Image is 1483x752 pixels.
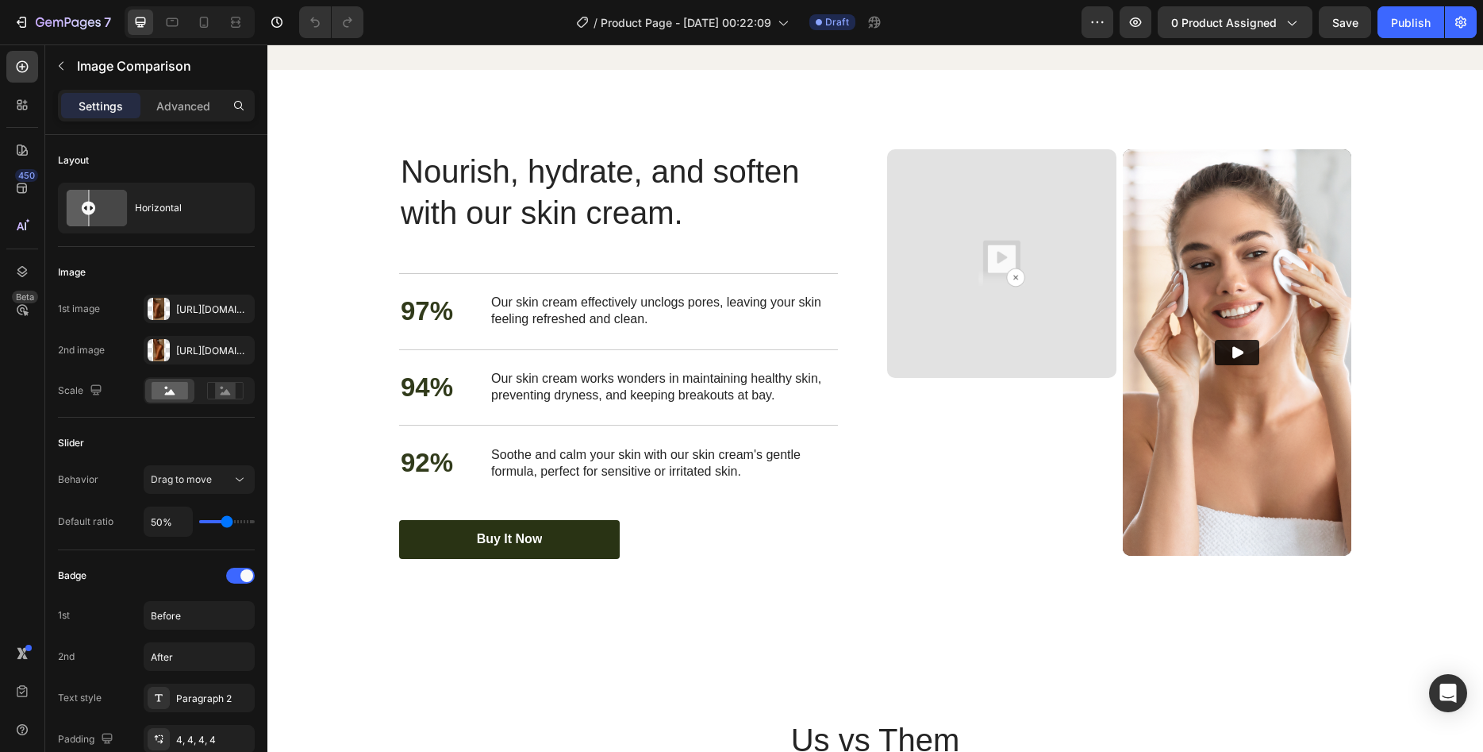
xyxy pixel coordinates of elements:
[176,733,251,747] div: 4, 4, 4, 4
[58,343,105,357] div: 2nd image
[1158,6,1312,38] button: 0 product assigned
[58,608,70,623] div: 1st
[855,105,1085,512] img: Alt image
[77,56,248,75] p: Image Comparison
[1319,6,1371,38] button: Save
[58,691,102,705] div: Text style
[267,44,1483,752] iframe: Design area
[58,265,86,280] div: Image
[144,465,255,494] button: Drag to move
[58,436,84,450] div: Slider
[58,302,100,316] div: 1st image
[594,14,597,31] span: /
[58,472,98,487] div: Behavior
[1391,14,1431,31] div: Publish
[156,98,210,114] p: Advanced
[1377,6,1444,38] button: Publish
[144,507,192,536] input: Auto
[79,98,123,114] p: Settings
[58,515,113,529] div: Default ratio
[1171,14,1277,31] span: 0 product assigned
[299,6,363,38] div: Undo/Redo
[104,13,111,32] p: 7
[1429,674,1467,712] div: Open Intercom Messenger
[58,650,75,664] div: 2nd
[947,295,992,321] button: Play
[1332,16,1358,29] span: Save
[294,673,921,718] h2: Us vs Them
[58,729,117,750] div: Padding
[176,303,251,317] div: [URL][DOMAIN_NAME]
[151,473,212,485] span: Drag to move
[601,14,771,31] span: Product Page - [DATE] 00:22:09
[58,380,106,402] div: Scale
[15,169,38,182] div: 450
[6,6,118,38] button: 7
[176,692,251,706] div: Paragraph 2
[135,190,232,226] div: Horizontal
[825,15,849,29] span: Draft
[176,344,251,358] div: [URL][DOMAIN_NAME]
[58,153,89,168] div: Layout
[12,291,38,303] div: Beta
[58,569,86,583] div: Badge
[620,105,849,334] img: Fallback video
